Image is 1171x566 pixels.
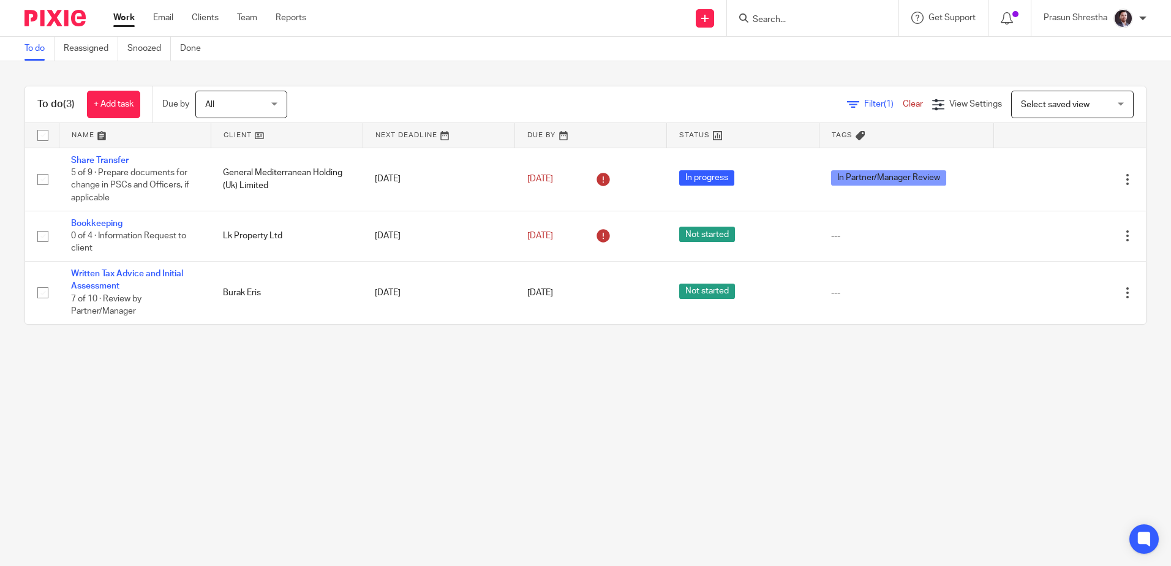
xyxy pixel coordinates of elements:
[903,100,923,108] a: Clear
[71,270,183,290] a: Written Tax Advice and Initial Assessment
[24,37,55,61] a: To do
[276,12,306,24] a: Reports
[71,156,129,165] a: Share Transfer
[113,12,135,24] a: Work
[831,230,982,242] div: ---
[211,148,363,211] td: General Mediterranean Holding (Uk) Limited
[87,91,140,118] a: + Add task
[363,262,514,324] td: [DATE]
[832,132,853,138] span: Tags
[71,232,186,253] span: 0 of 4 · Information Request to client
[679,227,735,242] span: Not started
[37,98,75,111] h1: To do
[64,37,118,61] a: Reassigned
[884,100,894,108] span: (1)
[831,287,982,299] div: ---
[363,148,514,211] td: [DATE]
[527,232,553,240] span: [DATE]
[162,98,189,110] p: Due by
[71,219,122,228] a: Bookkeeping
[363,211,514,261] td: [DATE]
[949,100,1002,108] span: View Settings
[63,99,75,109] span: (3)
[864,100,903,108] span: Filter
[205,100,214,109] span: All
[679,284,735,299] span: Not started
[831,170,946,186] span: In Partner/Manager Review
[527,175,553,183] span: [DATE]
[751,15,862,26] input: Search
[153,12,173,24] a: Email
[679,170,734,186] span: In progress
[1021,100,1090,109] span: Select saved view
[1044,12,1107,24] p: Prasun Shrestha
[928,13,976,22] span: Get Support
[1113,9,1133,28] img: Capture.PNG
[127,37,171,61] a: Snoozed
[211,262,363,324] td: Burak Eris
[237,12,257,24] a: Team
[71,295,141,316] span: 7 of 10 · Review by Partner/Manager
[180,37,210,61] a: Done
[192,12,219,24] a: Clients
[527,289,553,297] span: [DATE]
[211,211,363,261] td: Lk Property Ltd
[24,10,86,26] img: Pixie
[71,168,189,202] span: 5 of 9 · Prepare documents for change in PSCs and Officers, if applicable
